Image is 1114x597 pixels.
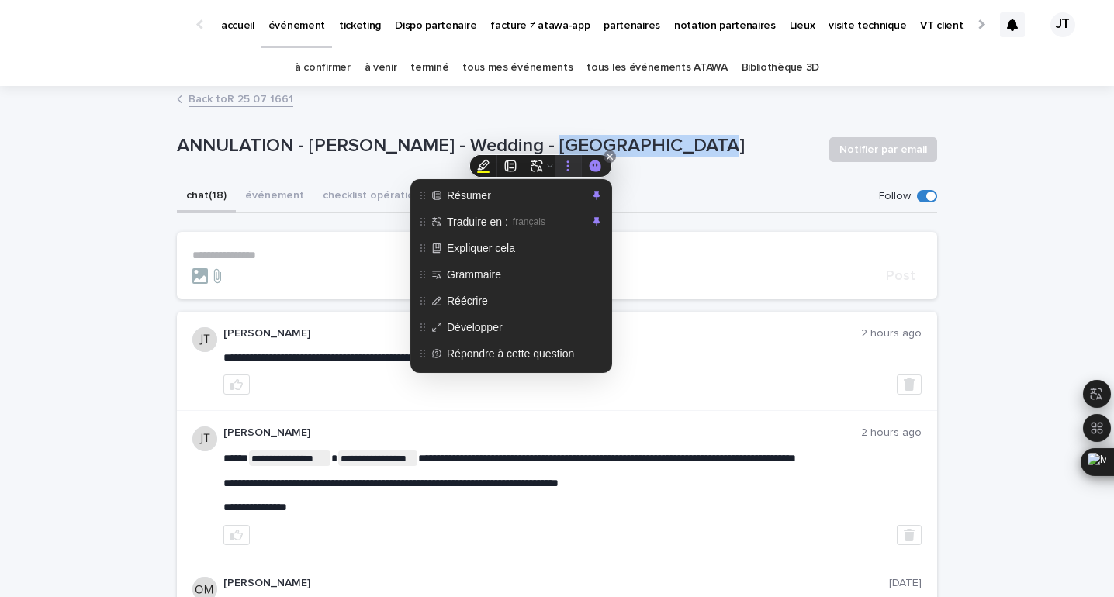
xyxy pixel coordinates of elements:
[223,577,889,590] p: [PERSON_NAME]
[365,50,397,86] a: à venir
[313,181,430,213] button: checklist opération
[177,181,236,213] button: chat (18)
[879,190,911,203] p: Follow
[410,50,448,86] a: terminé
[742,50,819,86] a: Bibliothèque 3D
[177,135,817,157] p: ANNULATION - [PERSON_NAME] - Wedding - [GEOGRAPHIC_DATA]
[31,9,182,40] img: Ls34BcGeRexTGTNfXpUC
[295,50,351,86] a: à confirmer
[897,374,922,395] button: Delete post
[829,137,937,162] button: Notifier par email
[1050,12,1075,37] div: JT
[223,374,250,395] button: like this post
[586,50,727,86] a: tous les événements ATAWA
[886,269,915,283] span: Post
[861,426,922,440] p: 2 hours ago
[880,269,922,283] button: Post
[223,426,861,440] p: [PERSON_NAME]
[839,142,927,157] span: Notifier par email
[462,50,573,86] a: tous mes événements
[861,327,922,340] p: 2 hours ago
[889,577,922,590] p: [DATE]
[236,181,313,213] button: événement
[223,327,861,340] p: [PERSON_NAME]
[897,525,922,545] button: Delete post
[189,89,293,107] a: Back toR 25 07 1661
[223,525,250,545] button: like this post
